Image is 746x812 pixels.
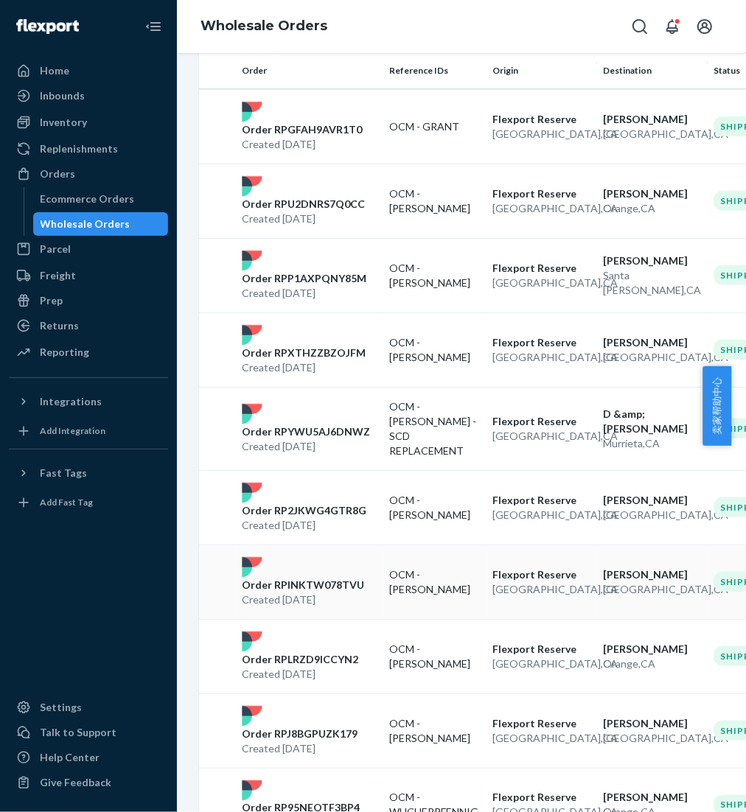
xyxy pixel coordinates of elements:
div: Settings [40,700,82,715]
a: Inbounds [9,84,168,108]
p: Flexport Reserve [492,642,591,657]
div: Help Center [40,750,100,765]
p: Order RP2JKWG4GTR8G [242,503,366,518]
p: OCM - CARTER - SCD REPLACEMENT [389,399,481,458]
p: Created [DATE] [242,741,358,756]
p: [PERSON_NAME] [603,567,702,582]
p: Created [DATE] [242,667,358,682]
a: Orders [9,162,168,186]
p: D &amp; [PERSON_NAME] [603,407,702,436]
a: Home [9,59,168,83]
p: [PERSON_NAME] [603,791,702,805]
th: Reference IDs [383,53,487,88]
p: OCM - gremling [389,186,481,216]
p: [PERSON_NAME] [603,253,702,268]
p: Orange , CA [603,657,702,671]
button: Open Search Box [625,12,655,41]
a: Add Integration [9,419,168,443]
p: Order RPLRZD9ICCYN2 [242,652,358,667]
p: [PERSON_NAME] [603,493,702,508]
p: OCM - FLAMM [389,567,481,597]
p: Flexport Reserve [492,414,591,429]
p: Created [DATE] [242,518,366,533]
a: Help Center [9,746,168,769]
p: [GEOGRAPHIC_DATA] , CA [492,429,591,444]
p: Flexport Reserve [492,791,591,805]
img: flexport logo [242,176,262,197]
p: [GEOGRAPHIC_DATA] , CA [603,508,702,522]
p: [PERSON_NAME] [603,186,702,201]
a: Prep [9,289,168,312]
a: Parcel [9,237,168,261]
a: Returns [9,314,168,337]
div: Inventory [40,115,87,130]
div: Parcel [40,242,71,256]
img: flexport logo [242,102,262,122]
p: Orange , CA [603,201,702,216]
p: OCM - BECKERLEG [389,261,481,290]
p: OCM - NICHOL [389,493,481,522]
button: Give Feedback [9,771,168,794]
a: Wholesale Orders [33,212,169,236]
p: [GEOGRAPHIC_DATA] , CA [492,582,591,597]
ol: breadcrumbs [189,5,339,48]
p: OCM - GILLEN [389,716,481,746]
button: Close Navigation [139,12,168,41]
p: [GEOGRAPHIC_DATA] , CA [603,127,702,141]
p: Created [DATE] [242,592,364,607]
button: Integrations [9,390,168,413]
p: Created [DATE] [242,211,365,226]
div: Give Feedback [40,775,111,790]
p: Created [DATE] [242,286,366,301]
img: flexport logo [242,325,262,346]
p: OCM - KELLER [389,335,481,365]
img: flexport logo [242,483,262,503]
a: Add Fast Tag [9,491,168,514]
p: Murrieta , CA [603,436,702,451]
p: [GEOGRAPHIC_DATA] , CA [603,350,702,365]
th: Order [236,53,383,88]
p: Created [DATE] [242,439,370,454]
p: Flexport Reserve [492,493,591,508]
p: [GEOGRAPHIC_DATA] , CA [492,127,591,141]
p: [GEOGRAPHIC_DATA] , CA [603,582,702,597]
p: OCM - BOB BAXTER [389,642,481,671]
p: OCM - GRANT [389,119,481,134]
div: Inbounds [40,88,85,103]
div: Add Integration [40,424,105,437]
p: [GEOGRAPHIC_DATA] , CA [492,350,591,365]
p: Order RPYWU5AJ6DNWZ [242,424,370,439]
p: Order RPINKTW078TVU [242,578,364,592]
a: Settings [9,696,168,719]
button: 卖家帮助中心 [703,366,731,446]
a: Replenishments [9,137,168,161]
p: [GEOGRAPHIC_DATA] , CA [492,731,591,746]
div: Fast Tags [40,466,87,480]
p: Flexport Reserve [492,716,591,731]
button: Open notifications [658,12,687,41]
div: Freight [40,268,76,283]
div: Add Fast Tag [40,496,93,508]
p: Created [DATE] [242,137,362,152]
p: Order RPU2DNRS7Q0CC [242,197,365,211]
div: Reporting [40,345,89,360]
img: Flexport logo [16,19,79,34]
img: flexport logo [242,780,262,801]
p: [PERSON_NAME] [603,642,702,657]
p: Order RPP1AXPQNY85M [242,271,366,286]
div: Replenishments [40,141,118,156]
img: flexport logo [242,557,262,578]
button: Open account menu [690,12,719,41]
p: Order RPXTHZZBZOJFM [242,346,366,360]
a: Freight [9,264,168,287]
img: flexport logo [242,631,262,652]
div: Returns [40,318,79,333]
img: flexport logo [242,706,262,727]
div: Talk to Support [40,725,116,740]
div: Prep [40,293,63,308]
div: Integrations [40,394,102,409]
a: Inventory [9,111,168,134]
a: Reporting [9,340,168,364]
p: [GEOGRAPHIC_DATA] , CA [492,508,591,522]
